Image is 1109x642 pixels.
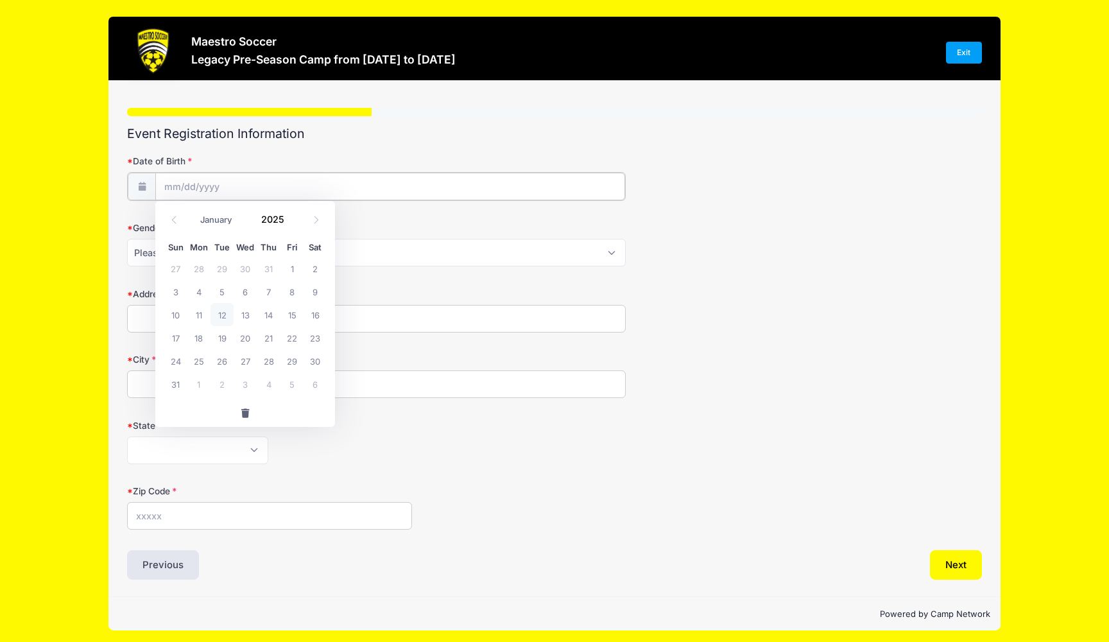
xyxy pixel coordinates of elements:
span: August 3, 2025 [164,280,187,303]
span: August 20, 2025 [234,326,257,349]
span: August 8, 2025 [280,280,304,303]
span: Thu [257,243,280,252]
span: July 27, 2025 [164,257,187,280]
input: mm/dd/yyyy [155,173,624,200]
span: August 9, 2025 [304,280,327,303]
span: August 18, 2025 [187,326,211,349]
button: Previous [127,550,199,580]
span: September 6, 2025 [304,372,327,395]
span: August 27, 2025 [234,349,257,372]
select: Month [194,211,251,228]
label: Address [127,288,412,300]
span: July 28, 2025 [187,257,211,280]
span: September 3, 2025 [234,372,257,395]
span: Sat [304,243,327,252]
span: August 10, 2025 [164,303,187,326]
span: August 31, 2025 [164,372,187,395]
span: August 24, 2025 [164,349,187,372]
span: August 4, 2025 [187,280,211,303]
label: Gender [127,221,412,234]
span: August 19, 2025 [211,326,234,349]
h3: Legacy Pre-Season Camp from [DATE] to [DATE] [191,53,456,66]
span: August 22, 2025 [280,326,304,349]
span: August 28, 2025 [257,349,280,372]
p: Powered by Camp Network [119,608,990,621]
span: September 5, 2025 [280,372,304,395]
span: August 13, 2025 [234,303,257,326]
span: August 26, 2025 [211,349,234,372]
span: August 21, 2025 [257,326,280,349]
span: Tue [211,243,234,252]
input: xxxxx [127,502,412,530]
span: August 15, 2025 [280,303,304,326]
span: July 31, 2025 [257,257,280,280]
span: August 12, 2025 [211,303,234,326]
span: July 30, 2025 [234,257,257,280]
span: Wed [234,243,257,252]
label: Zip Code [127,485,412,498]
h2: Event Registration Information [127,126,982,141]
span: August 5, 2025 [211,280,234,303]
span: August 29, 2025 [280,349,304,372]
span: September 1, 2025 [187,372,211,395]
label: State [127,419,412,432]
span: August 14, 2025 [257,303,280,326]
span: September 2, 2025 [211,372,234,395]
span: Sun [164,243,187,252]
span: August 1, 2025 [280,257,304,280]
span: August 16, 2025 [304,303,327,326]
span: August 11, 2025 [187,303,211,326]
span: Mon [187,243,211,252]
span: August 30, 2025 [304,349,327,372]
span: August 7, 2025 [257,280,280,303]
span: August 23, 2025 [304,326,327,349]
input: Year [255,209,297,229]
span: August 2, 2025 [304,257,327,280]
label: Date of Birth [127,155,412,168]
span: September 4, 2025 [257,372,280,395]
span: August 6, 2025 [234,280,257,303]
h3: Maestro Soccer [191,35,456,48]
a: Exit [946,42,982,64]
button: Next [930,550,982,580]
label: City [127,353,412,366]
span: July 29, 2025 [211,257,234,280]
span: August 17, 2025 [164,326,187,349]
span: August 25, 2025 [187,349,211,372]
span: Fri [280,243,304,252]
